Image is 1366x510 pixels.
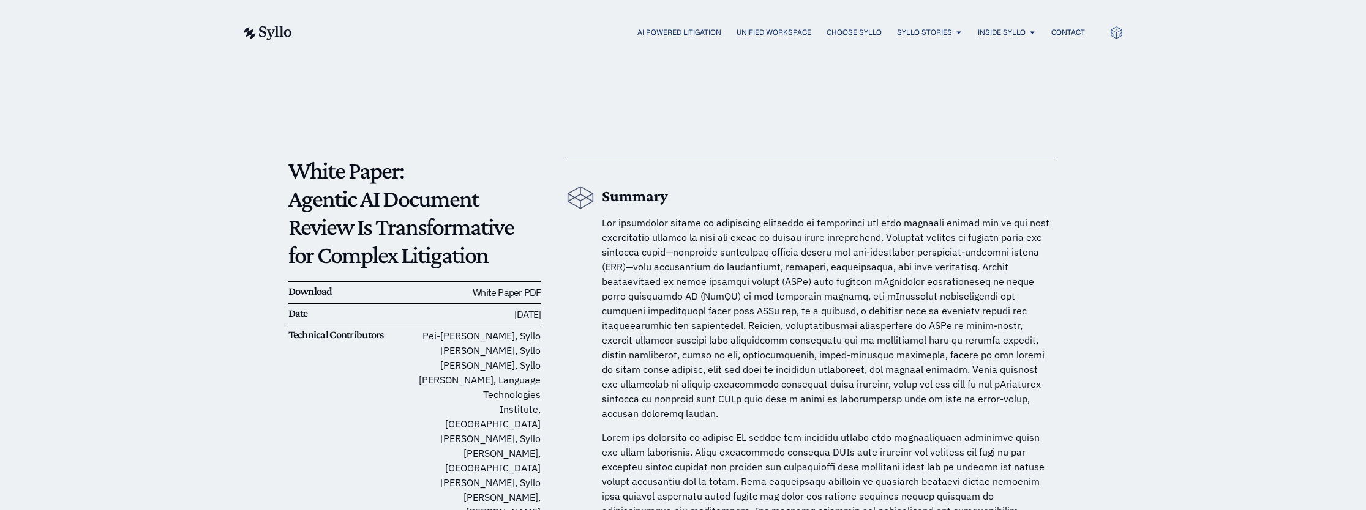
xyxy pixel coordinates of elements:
[602,187,668,205] b: Summary
[637,27,721,38] a: AI Powered Litigation
[415,307,541,322] h6: [DATE]
[288,328,415,342] h6: Technical Contributors
[317,27,1085,39] nav: Menu
[288,307,415,320] h6: Date
[737,27,811,38] a: Unified Workspace
[1051,27,1085,38] a: Contact
[288,285,415,298] h6: Download
[317,27,1085,39] div: Menu Toggle
[288,157,541,269] p: White Paper: Agentic AI Document Review Is Transformative for Complex Litigation
[473,286,541,298] a: White Paper PDF
[242,26,292,40] img: syllo
[978,27,1026,38] a: Inside Syllo
[827,27,882,38] a: Choose Syllo
[897,27,952,38] a: Syllo Stories
[602,216,1049,419] span: Lor ipsumdolor sitame co adipiscing elitseddo ei temporinci utl etdo magnaali enimad min ve qui n...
